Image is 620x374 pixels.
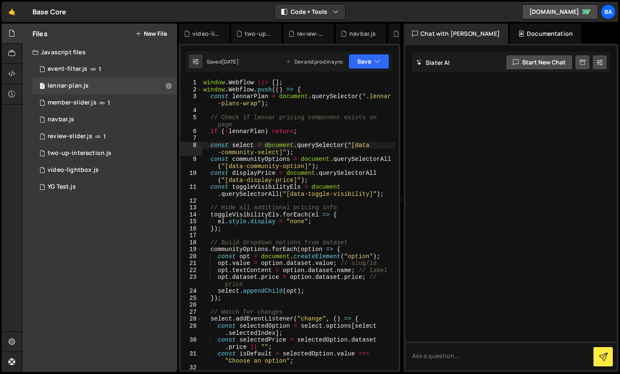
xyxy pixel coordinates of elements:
[48,65,87,73] div: event-filter.js
[181,79,202,86] div: 1
[222,58,239,65] div: [DATE]
[601,4,616,19] a: Ba
[181,337,202,350] div: 30
[348,54,389,69] button: Save
[181,246,202,253] div: 19
[2,2,22,22] a: 🤙
[181,128,202,135] div: 6
[181,114,202,128] div: 5
[181,142,202,156] div: 8
[181,295,202,302] div: 25
[32,29,48,38] h2: Files
[349,29,376,38] div: navbar.js
[181,323,202,337] div: 29
[181,135,202,142] div: 7
[32,162,177,179] div: 15790/44778.js
[32,145,177,162] div: 15790/44770.js
[32,128,177,145] div: 15790/44138.js
[48,116,74,123] div: navbar.js
[181,364,202,371] div: 32
[48,150,111,157] div: two-up-interaction.js
[181,225,202,232] div: 16
[181,170,202,184] div: 10
[48,99,97,107] div: member-slider.js
[181,198,202,205] div: 12
[48,133,92,140] div: review-slider.js
[404,24,508,44] div: Chat with [PERSON_NAME]
[181,309,202,316] div: 27
[181,288,202,295] div: 24
[181,107,202,114] div: 4
[275,4,345,19] button: Code + Tools
[32,179,177,195] div: 15790/42338.js
[40,83,45,90] span: 1
[245,29,272,38] div: two-up-interaction.js
[181,350,202,364] div: 31
[22,44,177,61] div: Javascript files
[181,267,202,274] div: 22
[48,166,99,174] div: video-lightbox.js
[181,232,202,239] div: 17
[181,204,202,211] div: 13
[103,133,106,140] span: 1
[286,58,343,65] div: Dev and prod in sync
[32,111,177,128] div: 15790/44982.js
[181,253,202,260] div: 20
[181,218,202,225] div: 15
[181,302,202,309] div: 26
[207,58,239,65] div: Saved
[32,7,66,17] div: Base Core
[181,315,202,323] div: 28
[522,4,598,19] a: [DOMAIN_NAME]
[510,24,581,44] div: Documentation
[181,260,202,267] div: 21
[416,59,450,67] h2: Slater AI
[192,29,219,38] div: video-lightbox.js
[181,211,202,219] div: 14
[297,29,324,38] div: review-slider.js
[48,183,76,191] div: YG Test.js
[506,55,573,70] button: Start new chat
[181,156,202,170] div: 9
[135,30,167,37] button: New File
[32,77,177,94] div: 15790/46151.js
[181,93,202,107] div: 3
[181,239,202,246] div: 18
[181,86,202,93] div: 2
[181,184,202,198] div: 11
[108,99,110,106] span: 1
[99,66,101,72] span: 1
[32,61,177,77] div: 15790/44139.js
[32,94,177,111] div: 15790/44133.js
[48,82,89,90] div: lennar-plan.js
[181,274,202,288] div: 23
